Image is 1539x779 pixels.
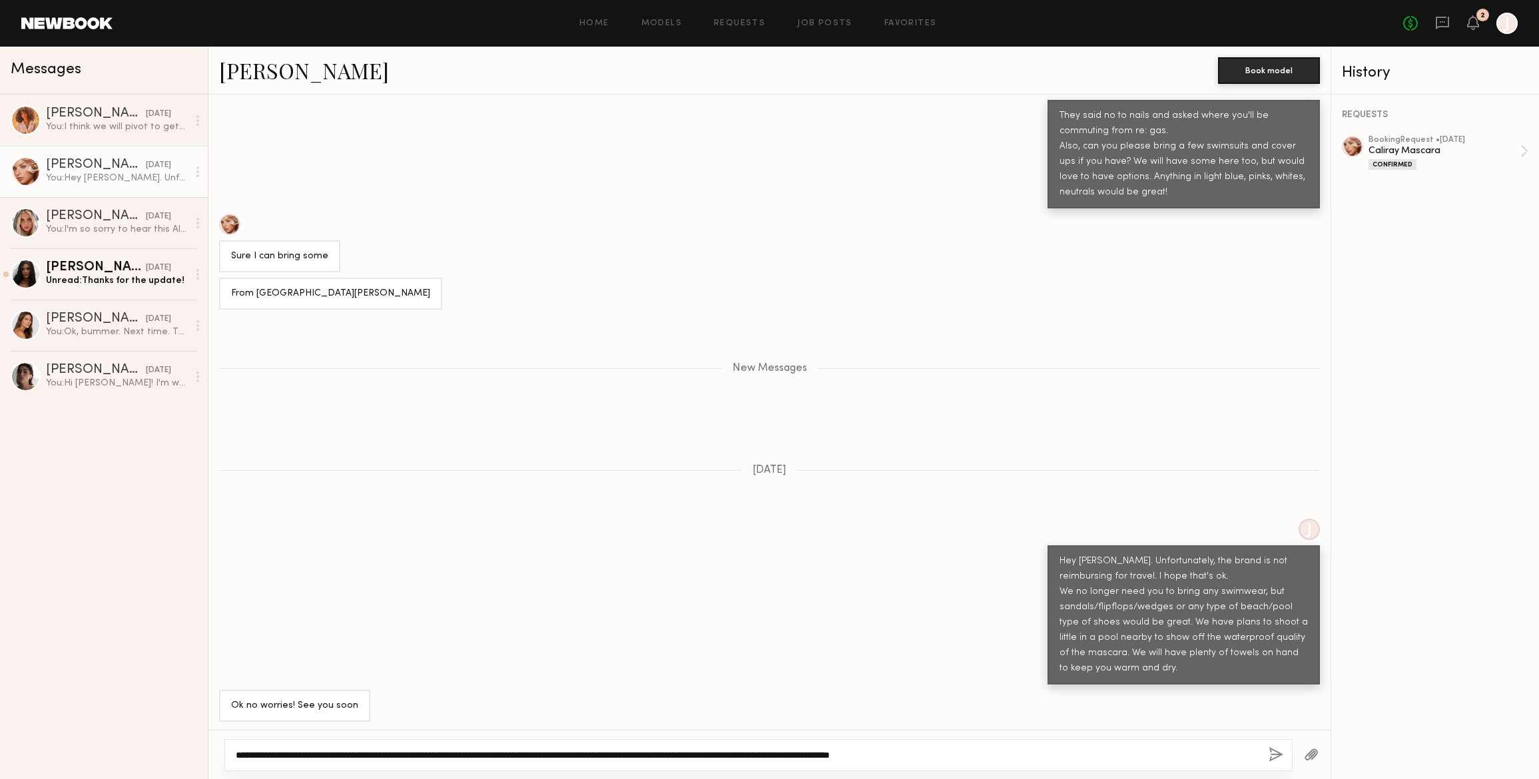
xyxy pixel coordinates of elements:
[46,326,188,338] div: You: Ok, bummer. Next time. Thanks!
[146,364,171,377] div: [DATE]
[1218,64,1320,75] a: Book model
[579,19,609,28] a: Home
[46,172,188,184] div: You: Hey [PERSON_NAME]. Unfortunately, the brand is not reimbursing for travel. I hope that's ok....
[46,107,146,121] div: [PERSON_NAME]
[641,19,682,28] a: Models
[797,19,852,28] a: Job Posts
[231,249,328,264] div: Sure I can bring some
[1480,12,1485,19] div: 2
[46,223,188,236] div: You: I'm so sorry to hear this Allea. Wishing you and your family the best.
[46,210,146,223] div: [PERSON_NAME]
[146,159,171,172] div: [DATE]
[1342,65,1528,81] div: History
[1060,554,1308,676] div: Hey [PERSON_NAME]. Unfortunately, the brand is not reimbursing for travel. I hope that's ok. We n...
[46,377,188,389] div: You: Hi [PERSON_NAME]! I'm writing on behalf of makeup brand caliray. We are interested in hiring...
[1369,136,1528,170] a: bookingRequest •[DATE]Caliray MascaraConfirmed
[46,261,146,274] div: [PERSON_NAME]
[1496,13,1518,34] a: J
[46,121,188,133] div: You: I think we will pivot to getting these photos at a pool instead, so no worries. Will you ple...
[146,313,171,326] div: [DATE]
[1369,144,1520,157] div: Caliray Mascara
[753,465,786,476] span: [DATE]
[1369,136,1520,144] div: booking Request • [DATE]
[219,56,389,85] a: [PERSON_NAME]
[1342,111,1528,120] div: REQUESTS
[231,698,358,714] div: Ok no worries! See you soon
[1060,109,1308,200] div: They said no to nails and asked where you'll be commuting from re: gas. Also, can you please brin...
[1369,159,1416,170] div: Confirmed
[1218,57,1320,84] button: Book model
[46,274,188,287] div: Unread: Thanks for the update!
[146,262,171,274] div: [DATE]
[884,19,937,28] a: Favorites
[231,286,430,302] div: From [GEOGRAPHIC_DATA][PERSON_NAME]
[146,108,171,121] div: [DATE]
[46,158,146,172] div: [PERSON_NAME]
[714,19,765,28] a: Requests
[733,363,807,374] span: New Messages
[46,312,146,326] div: [PERSON_NAME]
[146,210,171,223] div: [DATE]
[46,364,146,377] div: [PERSON_NAME]
[11,62,81,77] span: Messages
